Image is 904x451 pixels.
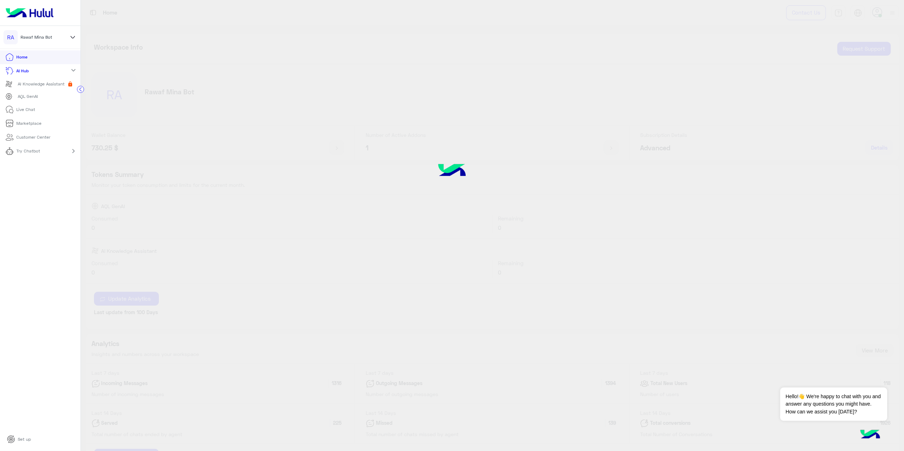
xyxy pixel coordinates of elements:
p: Try Chatbot [17,148,40,154]
p: AI Knowledge Assistant [18,81,65,87]
p: Marketplace [17,120,42,127]
span: Hello!👋 We're happy to chat with you and answer any questions you might have. How can we assist y... [780,388,887,421]
p: Home [17,54,28,60]
span: Rawaf Mina Bot [21,34,52,40]
mat-icon: expand_more [69,66,78,74]
div: RA [4,30,18,44]
mat-icon: chevron_right [69,147,78,155]
p: Set up [18,436,31,442]
p: Customer Center [17,134,51,140]
img: hulul-logo.png [858,423,883,447]
p: Live Chat [17,106,35,113]
p: AQL GenAI [18,93,38,100]
img: hulul-logo.png [425,154,478,189]
a: Set up [1,433,37,446]
p: AI Hub [17,68,29,74]
img: Logo [3,5,56,20]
